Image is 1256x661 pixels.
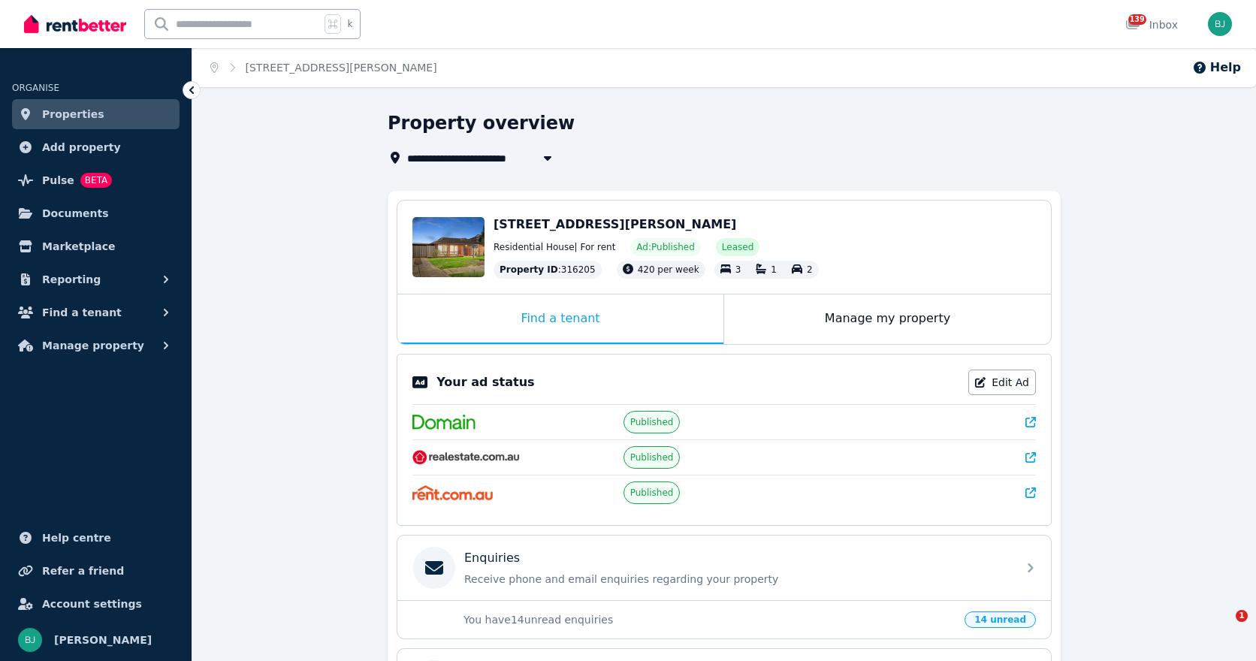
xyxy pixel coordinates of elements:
[397,294,723,344] div: Find a tenant
[12,523,180,553] a: Help centre
[630,416,674,428] span: Published
[42,303,122,321] span: Find a tenant
[771,264,777,275] span: 1
[388,111,575,135] h1: Property overview
[42,138,121,156] span: Add property
[42,337,144,355] span: Manage property
[638,264,699,275] span: 420 per week
[1205,610,1241,646] iframe: Intercom live chat
[42,270,101,288] span: Reporting
[965,611,1036,628] span: 14 unread
[246,62,437,74] a: [STREET_ADDRESS][PERSON_NAME]
[24,13,126,35] img: RentBetter
[1125,17,1178,32] div: Inbox
[722,241,753,253] span: Leased
[192,48,455,87] nav: Breadcrumb
[494,241,615,253] span: Residential House | For rent
[42,529,111,547] span: Help centre
[735,264,741,275] span: 3
[12,83,59,93] span: ORGANISE
[1208,12,1232,36] img: Bom Jin
[42,595,142,613] span: Account settings
[724,294,1051,344] div: Manage my property
[12,99,180,129] a: Properties
[463,612,956,627] p: You have 14 unread enquiries
[630,487,674,499] span: Published
[12,165,180,195] a: PulseBETA
[397,536,1051,600] a: EnquiriesReceive phone and email enquiries regarding your property
[807,264,813,275] span: 2
[412,485,493,500] img: Rent.com.au
[42,171,74,189] span: Pulse
[494,261,602,279] div: : 316205
[464,549,520,567] p: Enquiries
[494,217,736,231] span: [STREET_ADDRESS][PERSON_NAME]
[500,264,558,276] span: Property ID
[1236,610,1248,622] span: 1
[12,132,180,162] a: Add property
[12,264,180,294] button: Reporting
[80,173,112,188] span: BETA
[412,450,520,465] img: RealEstate.com.au
[436,373,534,391] p: Your ad status
[12,231,180,261] a: Marketplace
[412,415,476,430] img: Domain.com.au
[12,330,180,361] button: Manage property
[18,628,42,652] img: Bom Jin
[968,370,1036,395] a: Edit Ad
[54,631,152,649] span: [PERSON_NAME]
[1128,14,1146,25] span: 139
[347,18,352,30] span: k
[630,451,674,463] span: Published
[636,241,694,253] span: Ad: Published
[12,297,180,327] button: Find a tenant
[12,198,180,228] a: Documents
[42,105,104,123] span: Properties
[42,237,115,255] span: Marketplace
[42,562,124,580] span: Refer a friend
[1192,59,1241,77] button: Help
[464,572,1008,587] p: Receive phone and email enquiries regarding your property
[12,556,180,586] a: Refer a friend
[12,589,180,619] a: Account settings
[42,204,109,222] span: Documents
